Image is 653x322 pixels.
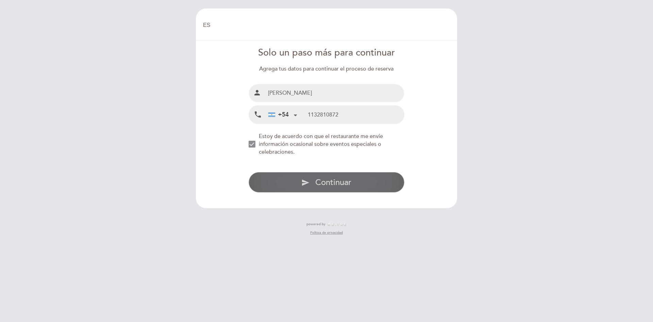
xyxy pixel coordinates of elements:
[249,65,405,73] div: Agrega tus datos para continuar el proceso de reserva
[310,230,343,235] a: Política de privacidad
[253,89,261,97] i: person
[249,46,405,60] div: Solo un paso más para continuar
[249,172,405,193] button: send Continuar
[254,110,262,119] i: local_phone
[315,178,351,187] span: Continuar
[308,106,404,124] input: Teléfono Móvil
[249,133,405,156] md-checkbox: NEW_MODAL_AGREE_RESTAURANT_SEND_OCCASIONAL_INFO
[306,222,325,227] span: powered by
[268,110,289,119] div: +54
[259,133,383,155] span: Estoy de acuerdo con que el restaurante me envíe información ocasional sobre eventos especiales o...
[327,223,347,226] img: MEITRE
[301,179,309,187] i: send
[306,222,347,227] a: powered by
[266,106,300,123] div: Argentina: +54
[265,84,404,102] input: Nombre y Apellido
